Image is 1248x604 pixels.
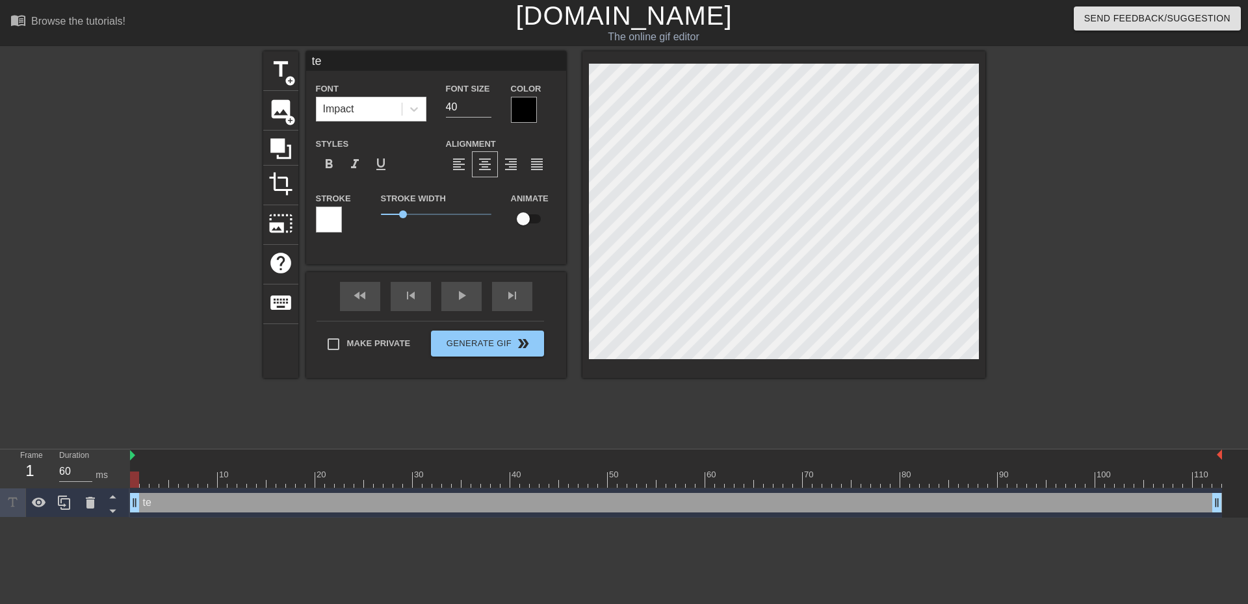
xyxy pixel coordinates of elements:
span: play_arrow [454,288,469,303]
div: 90 [999,468,1011,481]
div: 70 [804,468,816,481]
label: Styles [316,138,349,151]
span: image [268,97,293,121]
span: fast_rewind [352,288,368,303]
div: Browse the tutorials! [31,16,125,27]
span: add_circle [285,115,296,126]
span: keyboard [268,290,293,315]
span: menu_book [10,12,26,28]
div: Frame [10,449,49,487]
div: 30 [414,468,426,481]
span: Send Feedback/Suggestion [1084,10,1230,27]
div: 40 [512,468,523,481]
a: [DOMAIN_NAME] [515,1,732,30]
span: skip_previous [403,288,419,303]
span: format_align_center [477,157,493,172]
div: 110 [1194,468,1210,481]
span: help [268,251,293,275]
div: Impact [323,101,354,117]
button: Generate Gif [431,331,543,357]
span: add_circle [285,75,296,86]
span: format_align_left [451,157,467,172]
label: Font Size [446,82,490,95]
span: skip_next [504,288,520,303]
div: The online gif editor [422,29,885,45]
div: ms [96,468,108,482]
div: 80 [902,468,913,481]
span: crop [268,171,293,196]
div: 20 [317,468,328,481]
span: format_bold [321,157,337,172]
span: Make Private [347,337,411,350]
div: 1 [20,459,40,483]
label: Color [511,82,541,95]
img: bound-end.png [1217,449,1222,460]
label: Animate [511,192,549,205]
span: drag_handle [128,496,141,509]
span: double_arrow [515,336,531,351]
span: format_italic [347,157,363,172]
label: Alignment [446,138,496,151]
span: title [268,57,293,82]
span: format_underline [373,157,389,172]
a: Browse the tutorials! [10,12,125,32]
div: 100 [1097,468,1113,481]
div: 10 [219,468,231,481]
span: format_align_right [503,157,519,172]
span: photo_size_select_large [268,211,293,236]
div: 50 [609,468,621,481]
label: Duration [59,452,89,460]
button: Send Feedback/Suggestion [1074,6,1241,31]
span: drag_handle [1210,496,1223,509]
div: 60 [707,468,718,481]
label: Font [316,82,339,95]
label: Stroke [316,192,351,205]
span: Generate Gif [436,336,538,351]
label: Stroke Width [381,192,446,205]
span: format_align_justify [529,157,545,172]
